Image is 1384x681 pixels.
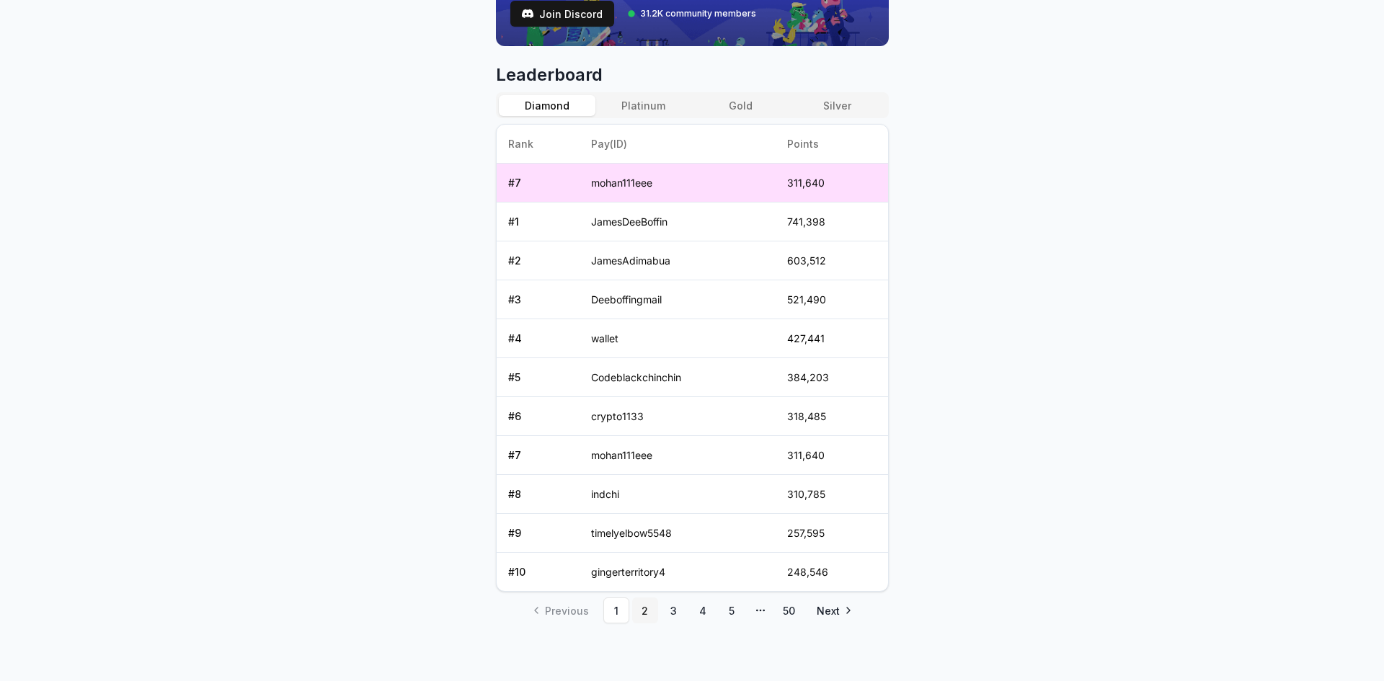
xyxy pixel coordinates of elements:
td: 741,398 [776,202,888,241]
button: Diamond [499,95,595,116]
a: 4 [690,597,716,623]
span: Next [817,603,840,618]
td: 318,485 [776,397,888,436]
a: 5 [719,597,745,623]
td: wallet [580,319,776,358]
button: Silver [789,95,885,116]
td: # 4 [497,319,580,358]
a: 3 [661,597,687,623]
td: timelyelbow5548 [580,514,776,553]
td: # 5 [497,358,580,397]
th: Rank [497,125,580,164]
td: # 3 [497,280,580,319]
td: # 1 [497,202,580,241]
td: indchi [580,475,776,514]
td: JamesDeeBoffin [580,202,776,241]
a: Go to next page [805,597,861,623]
td: mohan111eee [580,164,776,202]
td: # 6 [497,397,580,436]
th: Pay(ID) [580,125,776,164]
td: # 2 [497,241,580,280]
td: gingerterritory4 [580,553,776,592]
td: Deeboffingmail [580,280,776,319]
button: Gold [692,95,789,116]
td: JamesAdimabua [580,241,776,280]
td: # 7 [497,436,580,475]
a: testJoin Discord [510,1,614,27]
td: Codeblackchinchin [580,358,776,397]
img: test [522,8,533,19]
button: Join Discord [510,1,614,27]
button: Platinum [595,95,692,116]
td: crypto1133 [580,397,776,436]
span: Join Discord [539,6,603,22]
th: Points [776,125,888,164]
td: mohan111eee [580,436,776,475]
td: # 9 [497,514,580,553]
td: 384,203 [776,358,888,397]
td: 521,490 [776,280,888,319]
td: 248,546 [776,553,888,592]
a: 50 [776,597,802,623]
td: # 7 [497,164,580,202]
td: 603,512 [776,241,888,280]
td: 310,785 [776,475,888,514]
td: 311,640 [776,164,888,202]
nav: pagination [496,597,889,623]
td: 427,441 [776,319,888,358]
span: 31.2K community members [640,8,756,19]
td: # 10 [497,553,580,592]
td: # 8 [497,475,580,514]
a: 2 [632,597,658,623]
a: 1 [603,597,629,623]
td: 311,640 [776,436,888,475]
span: Leaderboard [496,63,889,86]
td: 257,595 [776,514,888,553]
